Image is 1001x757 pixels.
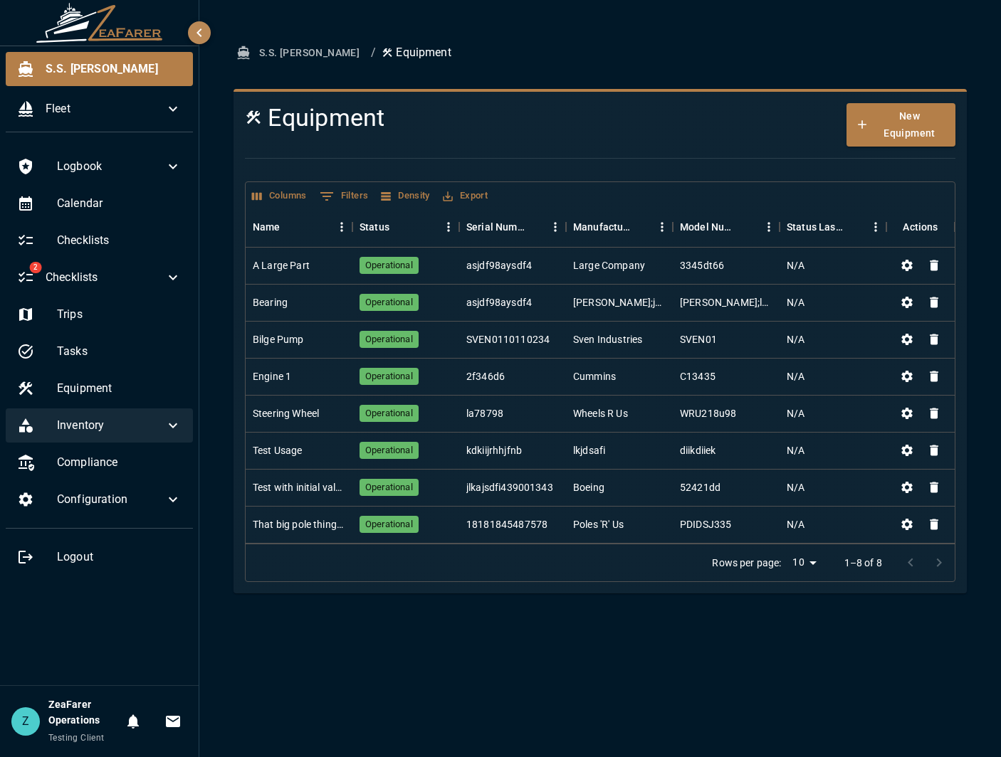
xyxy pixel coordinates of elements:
div: Compliance [6,445,193,480]
div: Actions [886,207,955,247]
span: Operational [360,444,419,457]
span: 2 [29,262,41,273]
span: Operational [360,333,419,346]
div: asjdf98aysdf4 [466,258,532,272]
div: jas;lkdfj [680,295,772,309]
span: Checklists [57,232,182,249]
div: Bearing [253,295,288,309]
div: Logout [6,540,193,574]
span: Operational [360,481,419,494]
button: Sort [738,217,758,237]
button: Delete [923,329,945,350]
button: Show filters [316,185,372,208]
span: Testing Client [48,733,105,743]
span: Checklists [46,269,164,286]
div: 2f346d6 [466,369,505,383]
div: N/A [787,443,805,457]
div: 2Checklists [6,260,193,295]
div: Name [253,207,281,247]
button: Export [439,185,491,207]
div: lalk;jasdf [573,295,666,309]
div: kdkiijrhhjfnb [466,443,522,457]
button: S.S. [PERSON_NAME] [234,40,365,66]
button: Menu [651,216,673,238]
div: Name [246,207,352,247]
button: Delete [923,514,945,535]
div: Model Number [673,207,780,247]
div: N/A [787,332,805,346]
div: Serial Number [466,207,525,247]
span: Operational [360,296,419,309]
div: That big pole thingy with the sheets [253,517,345,531]
span: Logbook [57,158,164,175]
div: 3345dt66 [680,258,724,272]
div: Large Company [573,258,645,272]
button: Delete [923,403,945,424]
button: Menu [331,216,352,238]
button: Menu [865,216,886,238]
span: Calendar [57,195,182,212]
div: N/A [787,369,805,383]
div: Logbook [6,149,193,184]
button: Change Status [896,403,918,424]
div: Wheels R Us [573,406,628,420]
button: Delete [923,255,945,276]
div: Bilge Pump [253,332,304,346]
span: Fleet [46,100,164,117]
div: N/A [787,406,805,420]
span: Tasks [57,343,182,360]
div: Engine 1 [253,369,291,383]
div: Status Last Updated [780,207,886,247]
div: Calendar [6,186,193,221]
div: PDIDSJ335 [680,517,731,531]
p: Rows per page: [712,556,781,570]
button: Density [377,185,434,207]
div: lkjdsafi [573,443,605,457]
li: / [371,44,376,61]
div: SVEN0110110234 [466,332,550,346]
button: Sort [845,217,865,237]
button: Change Status [896,366,918,387]
div: Test Usage [253,443,303,457]
div: Fleet [6,92,193,126]
span: Logout [57,549,182,566]
div: asjdf98aysdf4 [466,295,532,309]
span: Configuration [57,491,164,508]
span: S.S. [PERSON_NAME] [46,60,182,78]
div: Actions [903,207,938,247]
div: Equipment [6,371,193,406]
div: Status [352,207,459,247]
button: Sort [631,217,651,237]
div: diikdiiek [680,443,716,457]
div: Model Number [680,207,738,247]
div: Cummins [573,369,616,383]
div: WRU218u98 [680,406,736,420]
div: N/A [787,517,805,531]
span: Trips [57,306,182,323]
button: Change Status [896,440,918,461]
button: New Equipment [847,103,955,147]
span: Operational [360,370,419,383]
div: Boeing [573,480,604,494]
button: Delete [923,366,945,387]
div: SVEN01 [680,332,717,346]
button: Change Status [896,514,918,535]
button: Delete [923,440,945,461]
span: Equipment [57,380,182,397]
div: la78798 [466,406,503,420]
div: Inventory [6,408,193,443]
div: 52421dd [680,480,720,494]
div: Poles 'R' Us [573,517,624,531]
div: N/A [787,295,805,309]
button: Sort [389,217,409,237]
button: Change Status [896,477,918,498]
button: Delete [923,477,945,498]
div: Manufacturer [566,207,673,247]
div: N/A [787,480,805,494]
button: Sort [281,217,300,237]
div: jlkajsdfi439001343 [466,480,553,494]
div: Z [11,707,40,736]
div: N/A [787,258,805,272]
span: Operational [360,259,419,272]
div: Steering Wheel [253,406,319,420]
